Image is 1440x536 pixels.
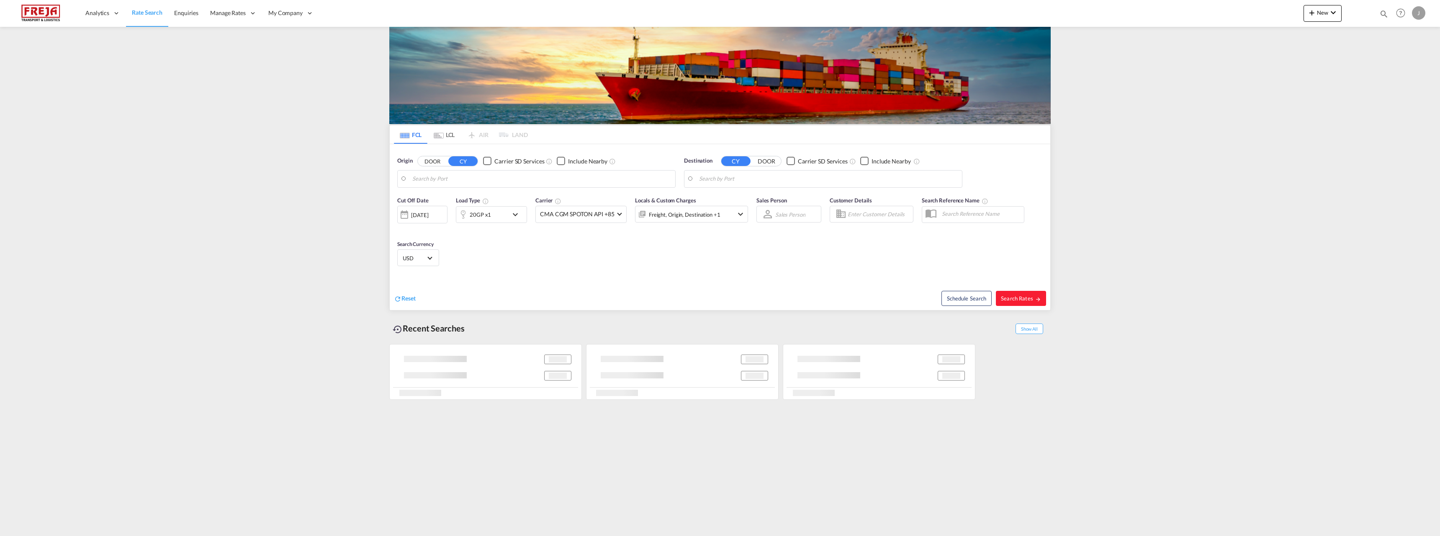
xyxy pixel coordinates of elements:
div: 20GP x1 [470,209,491,220]
span: Analytics [85,9,109,17]
md-icon: icon-magnify [1379,9,1389,18]
span: Manage Rates [210,9,246,17]
md-pagination-wrapper: Use the left and right arrow keys to navigate between tabs [394,125,528,144]
md-icon: Unchecked: Ignores neighbouring ports when fetching rates.Checked : Includes neighbouring ports w... [913,158,920,165]
div: Carrier SD Services [798,157,848,166]
md-select: Select Currency: $ USDUnited States Dollar [402,252,435,264]
div: icon-refreshReset [394,294,416,303]
span: Reset [401,295,416,302]
button: Note: By default Schedule search will only considerorigin ports, destination ports and cut off da... [941,291,992,306]
div: J [1412,6,1425,20]
span: Locals & Custom Charges [635,197,696,204]
span: Enquiries [174,9,198,16]
div: Help [1394,6,1412,21]
span: Sales Person [756,197,787,204]
span: CMA CGM SPOTON API +85 [540,210,615,218]
md-select: Sales Person [774,208,806,220]
span: Show All [1016,324,1043,334]
img: 586607c025bf11f083711d99603023e7.png [13,4,69,23]
md-icon: icon-chevron-down [510,210,525,220]
div: 20GP x1icon-chevron-down [456,206,527,223]
button: DOOR [418,156,447,166]
span: Search Rates [1001,295,1041,302]
md-icon: icon-plus 400-fg [1307,8,1317,18]
span: Rate Search [132,9,162,16]
md-icon: Unchecked: Search for CY (Container Yard) services for all selected carriers.Checked : Search for... [546,158,553,165]
md-icon: icon-information-outline [482,198,489,205]
md-icon: Unchecked: Search for CY (Container Yard) services for all selected carriers.Checked : Search for... [849,158,856,165]
input: Enter Customer Details [848,208,910,220]
span: Search Currency [397,241,434,247]
md-icon: icon-refresh [394,295,401,303]
div: Carrier SD Services [494,157,544,166]
input: Search by Port [412,173,671,185]
div: Include Nearby [568,157,607,166]
md-icon: Your search will be saved by the below given name [982,198,988,205]
span: Carrier [535,197,561,204]
md-datepicker: Select [397,223,404,234]
input: Search Reference Name [938,207,1024,220]
md-checkbox: Checkbox No Ink [483,157,544,166]
md-checkbox: Checkbox No Ink [787,157,848,166]
span: Destination [684,157,712,165]
div: icon-magnify [1379,9,1389,22]
span: Search Reference Name [922,197,988,204]
md-icon: icon-arrow-right [1035,296,1041,302]
button: DOOR [752,156,781,166]
span: Help [1394,6,1408,20]
md-icon: Unchecked: Ignores neighbouring ports when fetching rates.Checked : Includes neighbouring ports w... [609,158,616,165]
md-icon: The selected Trucker/Carrierwill be displayed in the rate results If the rates are from another f... [555,198,561,205]
div: Recent Searches [389,319,468,338]
button: icon-plus 400-fgNewicon-chevron-down [1304,5,1342,22]
span: New [1307,9,1338,16]
md-checkbox: Checkbox No Ink [860,157,911,166]
md-icon: icon-chevron-down [1328,8,1338,18]
div: Freight Origin Destination Factory Stuffing [649,209,720,220]
img: LCL+%26+FCL+BACKGROUND.png [389,27,1051,124]
md-icon: icon-backup-restore [393,324,403,334]
div: [DATE] [397,206,447,223]
span: Origin [397,157,412,165]
div: Origin DOOR CY Checkbox No InkUnchecked: Search for CY (Container Yard) services for all selected... [390,144,1050,310]
div: Freight Origin Destination Factory Stuffingicon-chevron-down [635,206,748,223]
md-checkbox: Checkbox No Ink [557,157,607,166]
md-icon: icon-chevron-down [735,209,746,219]
span: Customer Details [830,197,872,204]
input: Search by Port [699,173,958,185]
button: Search Ratesicon-arrow-right [996,291,1046,306]
md-tab-item: FCL [394,125,427,144]
span: Cut Off Date [397,197,429,204]
md-tab-item: LCL [427,125,461,144]
span: Load Type [456,197,489,204]
span: My Company [268,9,303,17]
div: [DATE] [411,211,428,219]
span: USD [403,254,426,262]
div: Include Nearby [872,157,911,166]
button: CY [721,156,751,166]
button: CY [448,156,478,166]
